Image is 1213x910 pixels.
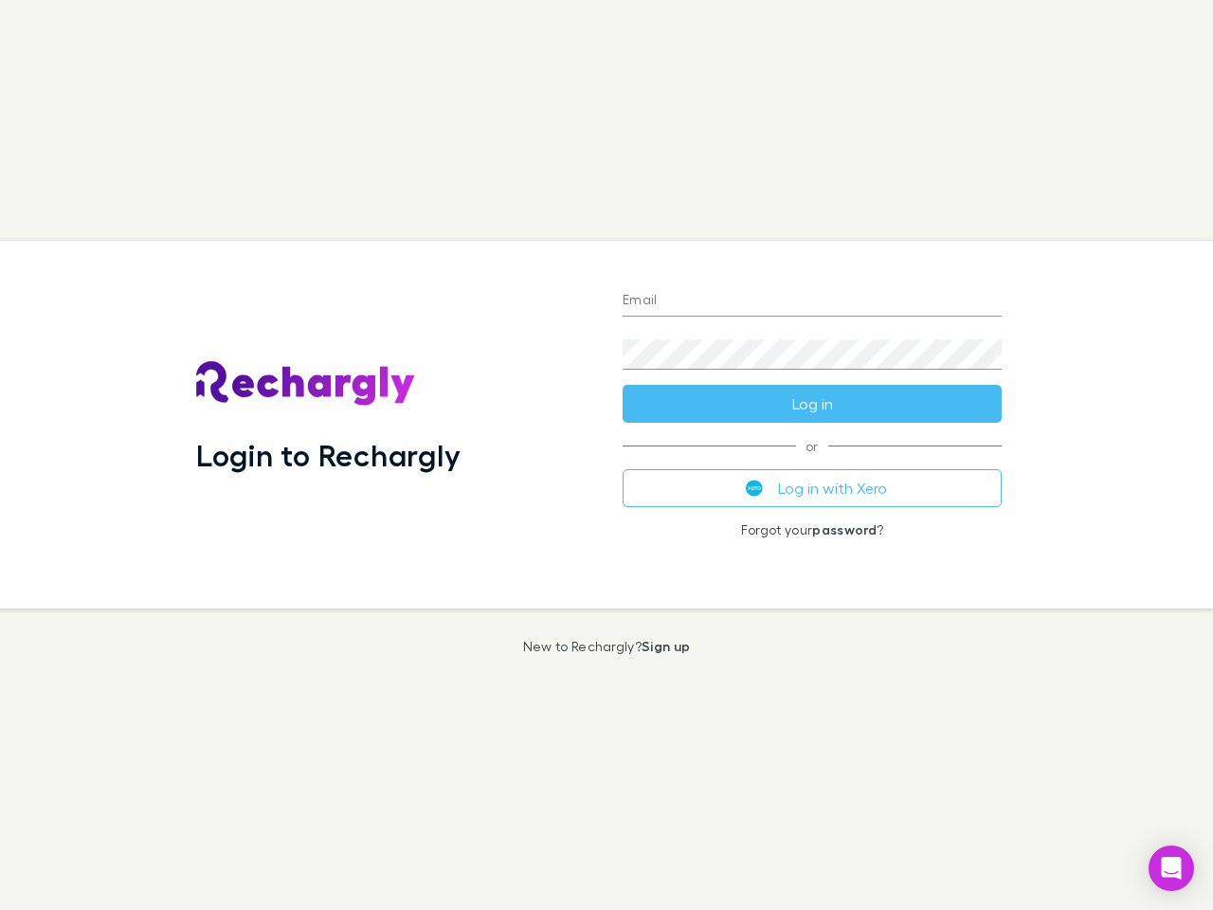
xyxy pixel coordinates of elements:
img: Xero's logo [746,480,763,497]
p: Forgot your ? [623,522,1002,537]
button: Log in [623,385,1002,423]
button: Log in with Xero [623,469,1002,507]
h1: Login to Rechargly [196,437,461,473]
span: or [623,446,1002,446]
div: Open Intercom Messenger [1149,846,1194,891]
p: New to Rechargly? [523,639,691,654]
a: Sign up [642,638,690,654]
a: password [812,521,877,537]
img: Rechargly's Logo [196,361,416,407]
